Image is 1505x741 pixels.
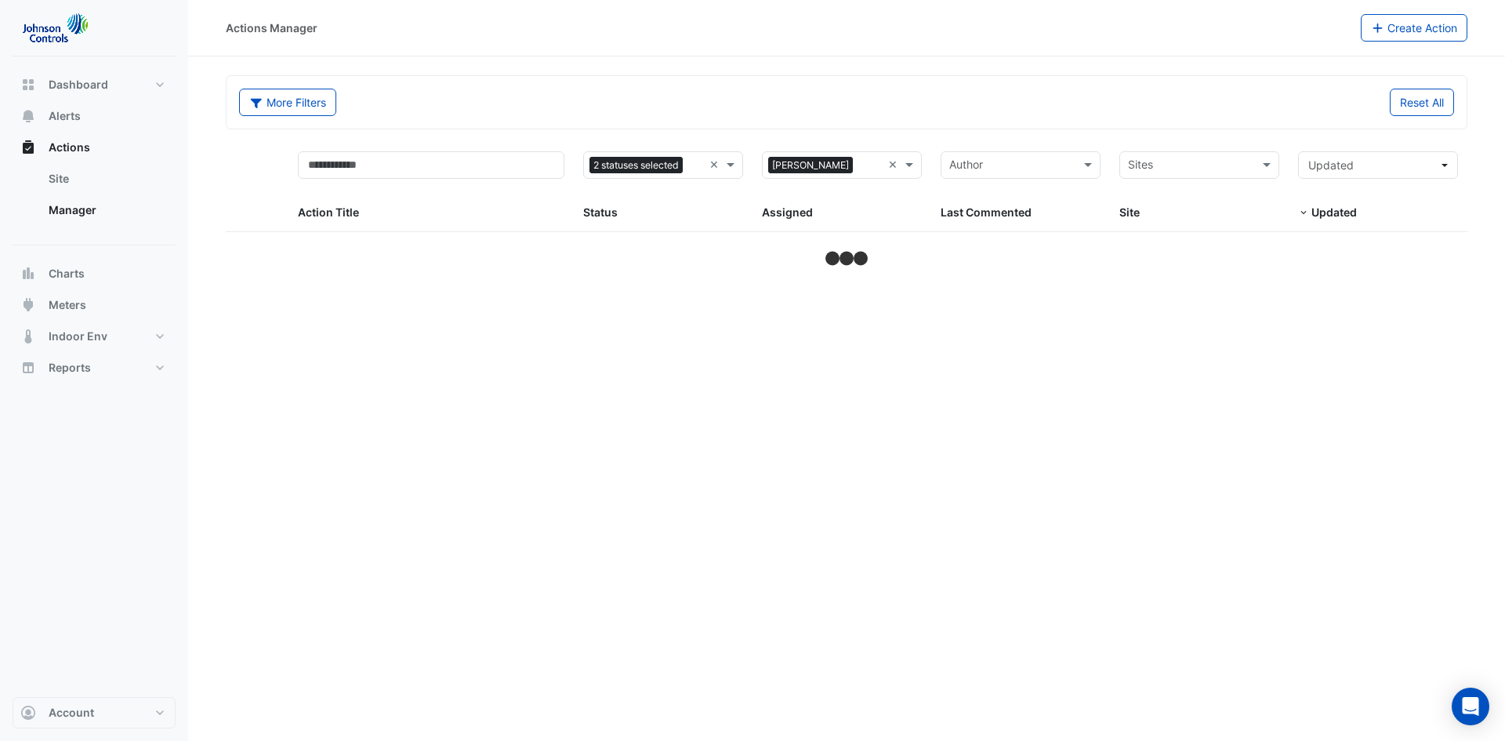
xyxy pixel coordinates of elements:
span: Account [49,705,94,721]
span: Indoor Env [49,329,107,344]
span: Clear [888,156,901,174]
span: Meters [49,297,86,313]
app-icon: Alerts [20,108,36,124]
a: Manager [36,194,176,226]
app-icon: Charts [20,266,36,282]
button: Alerts [13,100,176,132]
app-icon: Actions [20,140,36,155]
div: Actions Manager [226,20,317,36]
span: Alerts [49,108,81,124]
span: Updated [1311,205,1357,219]
button: More Filters [239,89,336,116]
span: Status [583,205,618,219]
button: Meters [13,289,176,321]
button: Account [13,697,176,728]
img: Company Logo [19,13,89,44]
button: Reports [13,352,176,383]
span: Updated [1308,158,1354,172]
button: Updated [1298,151,1458,179]
div: Actions [13,163,176,232]
span: Dashboard [49,77,108,93]
span: 2 statuses selected [589,157,683,174]
span: Reports [49,360,91,376]
app-icon: Reports [20,360,36,376]
span: Clear [709,156,723,174]
span: Charts [49,266,85,282]
app-icon: Meters [20,297,36,313]
button: Create Action [1361,14,1468,42]
span: Site [1119,205,1140,219]
button: Dashboard [13,69,176,100]
button: Actions [13,132,176,163]
a: Site [36,163,176,194]
app-icon: Dashboard [20,77,36,93]
span: Actions [49,140,90,155]
button: Indoor Env [13,321,176,352]
button: Reset All [1390,89,1454,116]
button: Charts [13,258,176,289]
span: Assigned [762,205,813,219]
app-icon: Indoor Env [20,329,36,344]
span: Last Commented [941,205,1032,219]
div: Open Intercom Messenger [1452,688,1489,725]
span: [PERSON_NAME] [768,157,853,174]
span: Action Title [298,205,359,219]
